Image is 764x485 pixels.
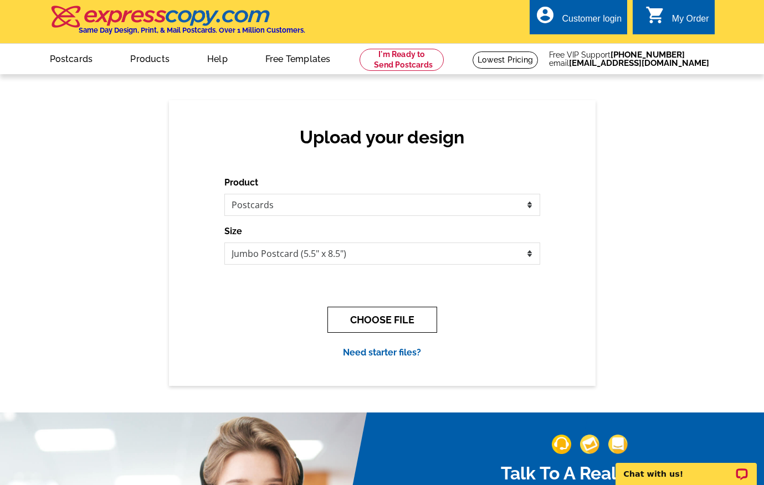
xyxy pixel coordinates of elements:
[327,307,437,333] button: CHOOSE FILE
[79,26,305,34] h4: Same Day Design, Print, & Mail Postcards. Over 1 Million Customers.
[248,45,348,71] a: Free Templates
[608,435,628,454] img: support-img-3_1.png
[611,50,685,60] a: [PHONE_NUMBER]
[32,45,111,71] a: Postcards
[645,12,709,26] a: shopping_cart My Order
[569,58,709,68] a: [EMAIL_ADDRESS][DOMAIN_NAME]
[672,14,709,29] div: My Order
[645,5,665,25] i: shopping_cart
[549,51,709,68] span: Free VIP Support email
[235,127,529,148] h2: Upload your design
[535,12,622,26] a: account_circle Customer login
[562,14,622,29] div: Customer login
[438,463,742,484] h2: Talk To A Real Person
[224,225,242,238] label: Size
[343,347,421,358] a: Need starter files?
[189,45,245,71] a: Help
[552,435,571,454] img: support-img-1.png
[50,13,305,34] a: Same Day Design, Print, & Mail Postcards. Over 1 Million Customers.
[580,435,599,454] img: support-img-2.png
[112,45,187,71] a: Products
[608,450,764,485] iframe: LiveChat chat widget
[224,176,258,189] label: Product
[535,5,555,25] i: account_circle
